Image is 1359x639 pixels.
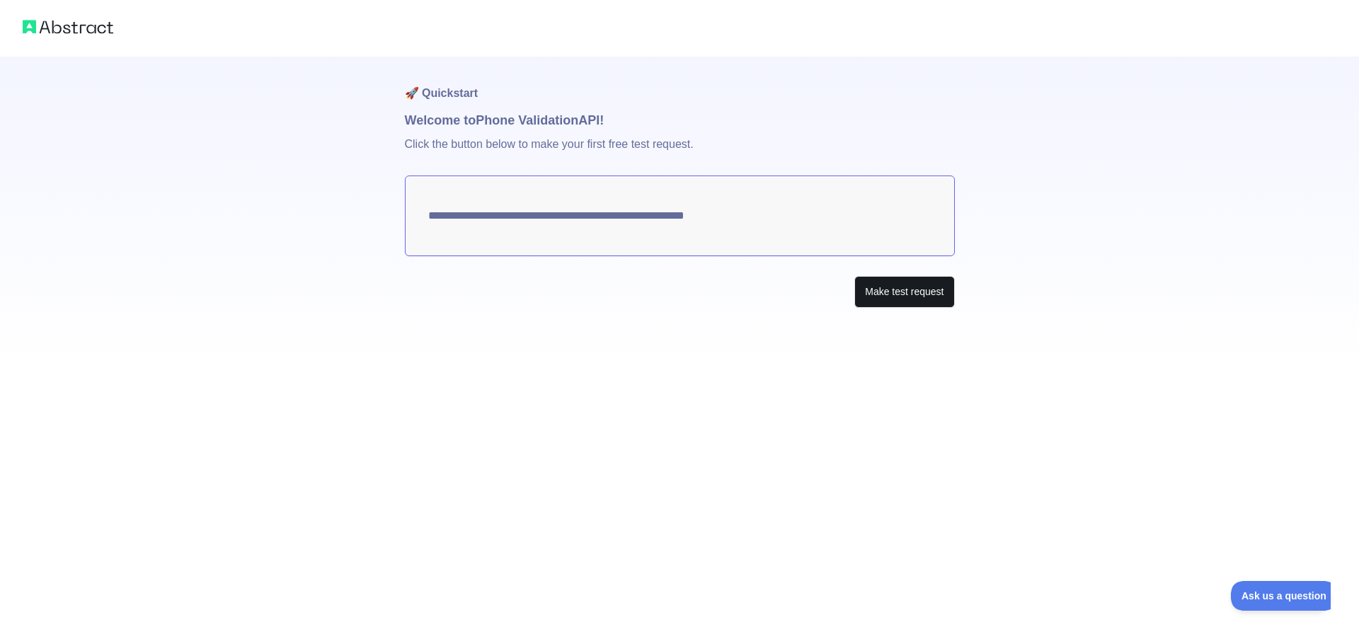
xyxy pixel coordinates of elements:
button: Make test request [854,276,954,308]
h1: 🚀 Quickstart [405,57,955,110]
p: Click the button below to make your first free test request. [405,130,955,175]
iframe: Toggle Customer Support [1231,581,1331,611]
img: Abstract logo [23,17,113,37]
h1: Welcome to Phone Validation API! [405,110,955,130]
